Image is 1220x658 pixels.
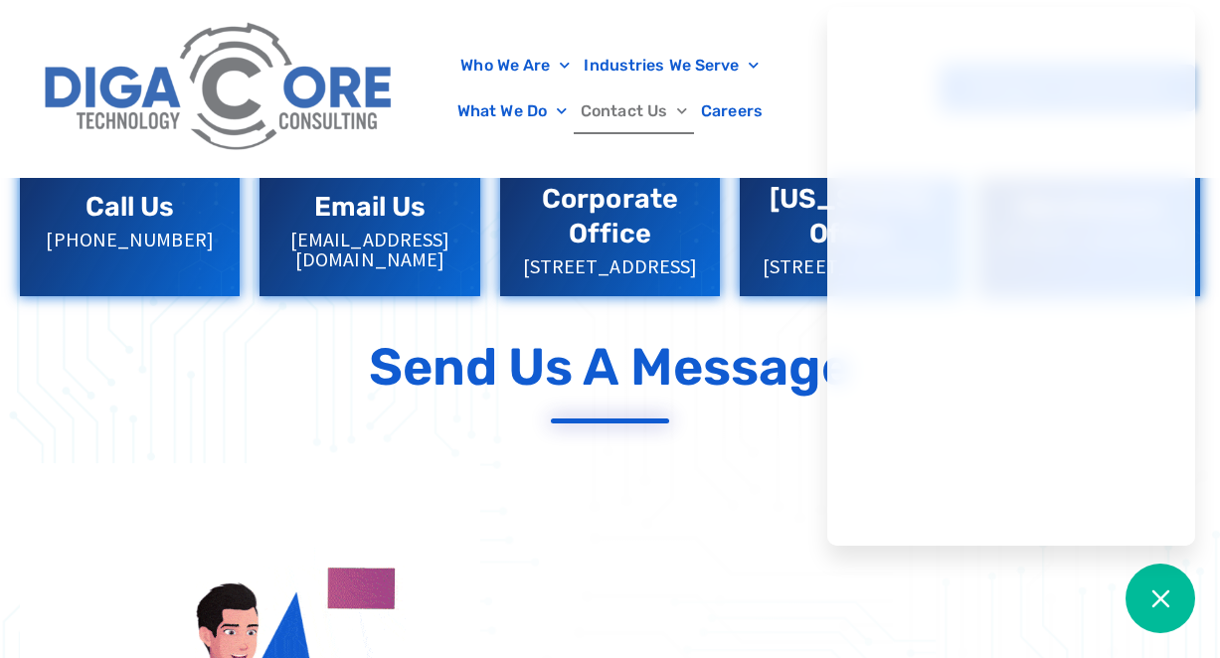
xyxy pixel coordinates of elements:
[520,256,700,276] p: [STREET_ADDRESS]
[453,43,577,88] a: Who We Are
[450,88,574,134] a: What We Do
[542,183,678,249] a: Corporate Office
[314,191,427,223] a: Email Us
[827,7,1195,546] iframe: Chatgenie Messenger
[40,230,220,249] p: [PHONE_NUMBER]
[694,88,770,134] a: Careers
[35,10,405,167] img: Digacore Logo
[415,43,804,134] nav: Menu
[574,88,694,134] a: Contact Us
[86,191,175,223] a: Call Us
[279,230,459,269] p: [EMAIL_ADDRESS][DOMAIN_NAME]
[770,183,931,249] a: [US_STATE] Office
[577,43,766,88] a: Industries We Serve
[760,256,940,276] p: [STREET_ADDRESS]
[369,336,852,398] p: Send Us a Message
